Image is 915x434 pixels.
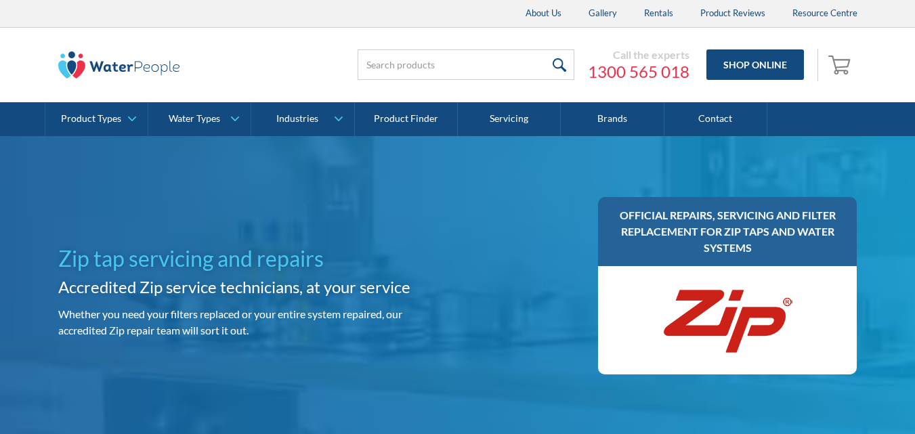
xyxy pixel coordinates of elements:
img: The Water People [58,51,180,79]
h2: Accredited Zip service technicians, at your service [58,275,452,299]
a: Shop Online [706,49,804,80]
a: Product Types [45,102,148,136]
img: shopping cart [828,53,854,75]
div: Product Types [61,113,121,125]
div: Call the experts [588,48,689,62]
input: Search products [358,49,574,80]
div: Water Types [169,113,220,125]
a: Contact [664,102,767,136]
a: Servicing [458,102,561,136]
p: Whether you need your filters replaced or your entire system repaired, our accredited Zip repair ... [58,306,452,339]
a: Water Types [148,102,251,136]
a: 1300 565 018 [588,62,689,82]
h3: Official repairs, servicing and filter replacement for Zip taps and water systems [612,207,844,256]
a: Industries [251,102,354,136]
a: Brands [561,102,664,136]
a: Open empty cart [825,49,857,81]
div: Industries [276,113,318,125]
a: Product Finder [355,102,458,136]
h1: Zip tap servicing and repairs [58,242,452,275]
